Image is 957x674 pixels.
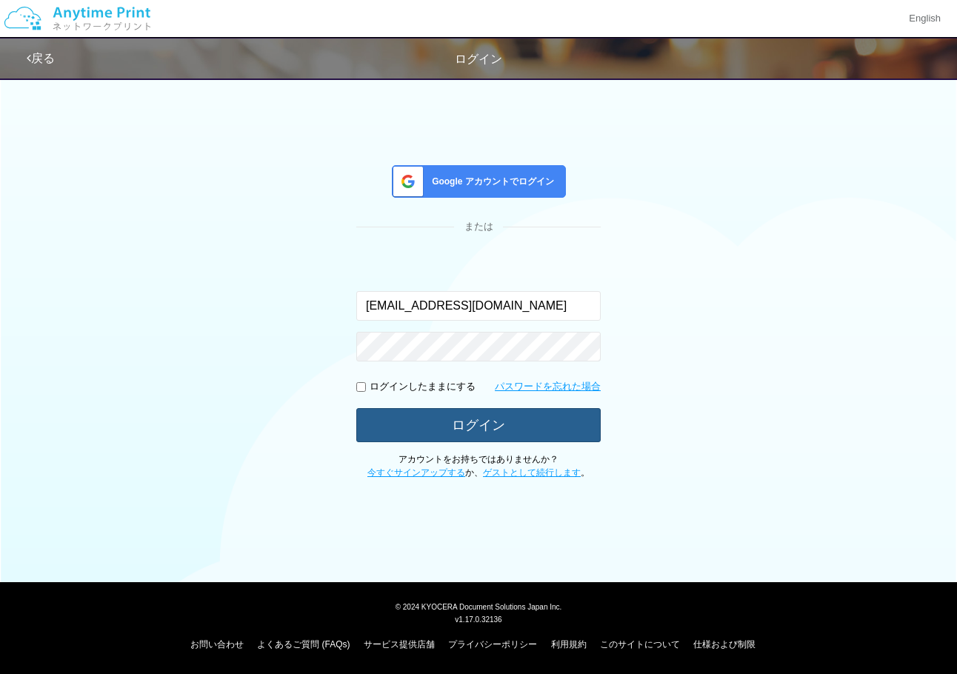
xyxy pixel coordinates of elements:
[693,639,756,650] a: 仕様および制限
[356,220,601,234] div: または
[257,639,350,650] a: よくあるご質問 (FAQs)
[367,467,465,478] a: 今すぐサインアップする
[600,639,680,650] a: このサイトについて
[370,380,476,394] p: ログインしたままにする
[426,176,554,188] span: Google アカウントでログイン
[190,639,244,650] a: お問い合わせ
[27,52,55,64] a: 戻る
[356,291,601,321] input: メールアドレス
[364,639,435,650] a: サービス提供店舗
[448,639,537,650] a: プライバシーポリシー
[367,467,590,478] span: か、 。
[356,408,601,442] button: ログイン
[455,53,502,65] span: ログイン
[396,601,562,611] span: © 2024 KYOCERA Document Solutions Japan Inc.
[495,380,601,394] a: パスワードを忘れた場合
[551,639,587,650] a: 利用規約
[483,467,581,478] a: ゲストとして続行します
[356,453,601,478] p: アカウントをお持ちではありませんか？
[455,615,501,624] span: v1.17.0.32136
